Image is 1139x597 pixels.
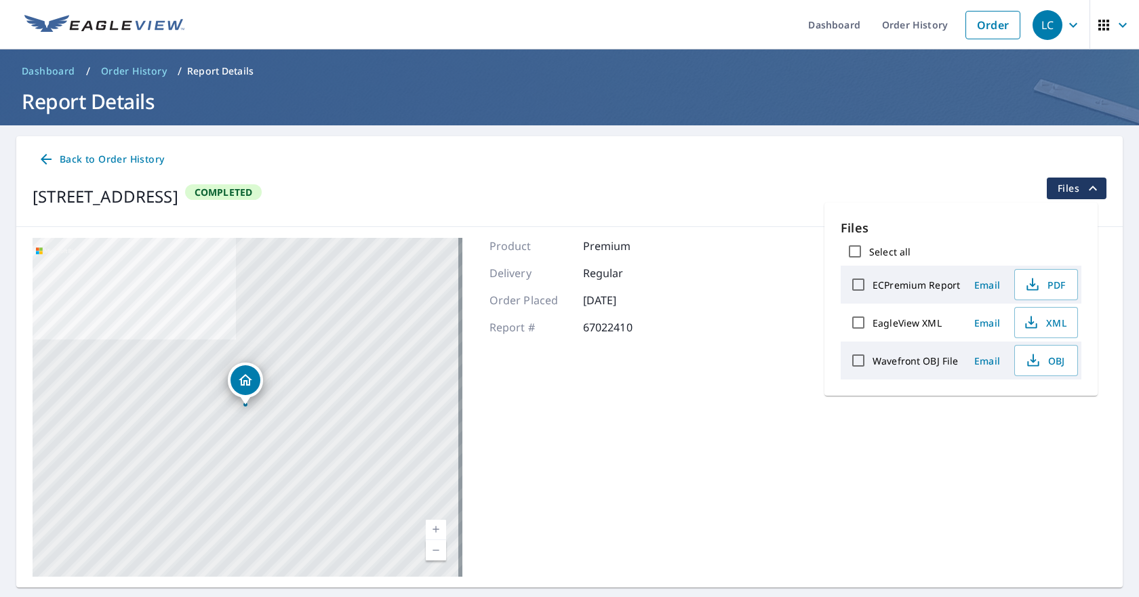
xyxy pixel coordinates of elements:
[24,15,184,35] img: EV Logo
[1014,345,1078,376] button: OBJ
[583,238,664,254] p: Premium
[101,64,167,78] span: Order History
[583,265,664,281] p: Regular
[971,316,1003,329] span: Email
[38,151,164,168] span: Back to Order History
[965,274,1009,295] button: Email
[1014,269,1078,300] button: PDF
[16,87,1123,115] h1: Report Details
[178,63,182,79] li: /
[1023,276,1066,293] span: PDF
[489,265,571,281] p: Delivery
[33,147,169,172] a: Back to Order History
[873,316,942,329] label: EagleView XML
[965,350,1009,371] button: Email
[583,319,664,335] p: 67022410
[22,64,75,78] span: Dashboard
[965,312,1009,333] button: Email
[228,363,263,405] div: Dropped pin, building 1, Residential property, 7020 Pembroke Rd San Antonio, TX 78240
[489,319,571,335] p: Report #
[869,245,911,258] label: Select all
[1023,314,1066,331] span: XML
[86,63,90,79] li: /
[16,60,81,82] a: Dashboard
[965,11,1020,39] a: Order
[426,540,446,560] a: Current Level 17, Zoom Out
[1046,178,1106,199] button: filesDropdownBtn-67022410
[873,354,958,367] label: Wavefront OBJ File
[16,60,1123,82] nav: breadcrumb
[873,279,960,291] label: ECPremium Report
[489,238,571,254] p: Product
[1023,352,1066,369] span: OBJ
[187,64,254,78] p: Report Details
[971,279,1003,291] span: Email
[583,292,664,308] p: [DATE]
[1033,10,1062,40] div: LC
[186,186,261,199] span: Completed
[1058,180,1101,197] span: Files
[841,219,1081,237] p: Files
[33,184,178,209] div: [STREET_ADDRESS]
[489,292,571,308] p: Order Placed
[426,520,446,540] a: Current Level 17, Zoom In
[96,60,172,82] a: Order History
[971,354,1003,367] span: Email
[1014,307,1078,338] button: XML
